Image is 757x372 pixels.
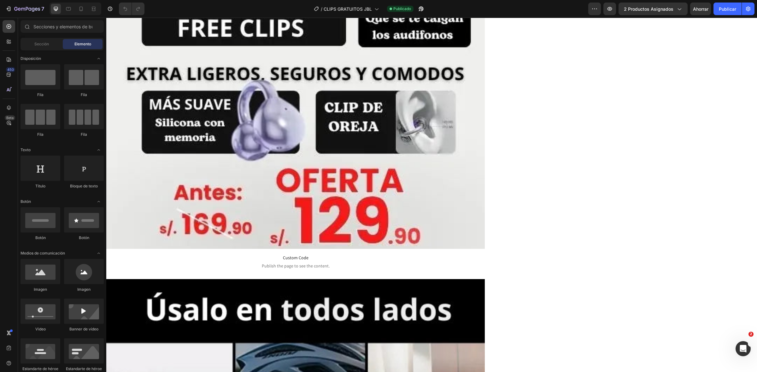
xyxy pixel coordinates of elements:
[35,184,45,188] font: Título
[22,366,58,371] font: Estandarte de héroe
[94,248,104,258] span: Abrir con palanca
[94,54,104,64] span: Abrir con palanca
[37,132,44,137] font: Fila
[321,6,322,12] font: /
[6,116,14,120] font: Beta
[69,327,98,331] font: Banner de vídeo
[34,42,49,46] font: Sección
[21,20,104,33] input: Secciones y elementos de búsqueda
[719,6,736,12] font: Publicar
[7,67,14,72] font: 450
[119,3,144,15] div: Deshacer/Rehacer
[94,145,104,155] span: Abrir con palanca
[3,3,47,15] button: 7
[21,199,31,204] font: Botón
[77,287,91,292] font: Imagen
[74,42,91,46] font: Elemento
[21,251,65,255] font: Medios de comunicación
[37,92,44,97] font: Fila
[81,92,87,97] font: Fila
[713,3,742,15] button: Publicar
[70,184,98,188] font: Bloque de texto
[690,3,711,15] button: Ahorrar
[79,235,89,240] font: Botón
[324,6,372,12] font: CLIPS GRATUITOS JBL
[21,147,31,152] font: Texto
[35,235,46,240] font: Botón
[34,287,47,292] font: Imagen
[41,6,44,12] font: 7
[393,6,411,11] font: Publicado
[21,56,41,61] font: Disposición
[66,366,102,371] font: Estandarte de héroe
[94,197,104,207] span: Abrir con palanca
[619,3,688,15] button: 2 productos asignados
[750,332,752,336] font: 2
[35,327,46,331] font: Video
[693,6,708,12] font: Ahorrar
[736,341,751,356] iframe: Chat en vivo de Intercom
[106,18,757,372] iframe: Área de diseño
[624,6,673,12] font: 2 productos asignados
[81,132,87,137] font: Fila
